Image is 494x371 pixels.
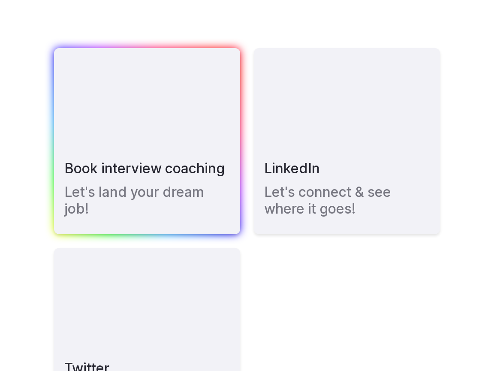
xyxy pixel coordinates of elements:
h3: Book interview coaching [64,160,225,177]
a: Book interview coachingLet's land your dream job! [54,48,240,234]
a: LinkedInLet's connect & see where it goes! [254,48,440,234]
h3: LinkedIn [264,160,320,177]
h4: Let's connect & see where it goes! [264,184,430,217]
h4: Let's land your dream job! [64,184,230,217]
